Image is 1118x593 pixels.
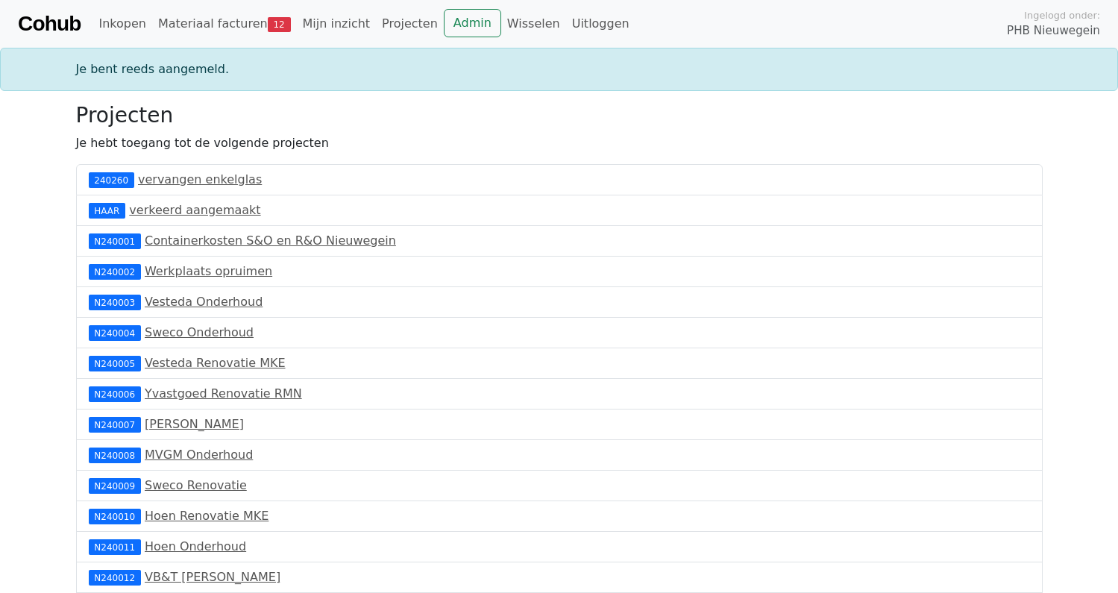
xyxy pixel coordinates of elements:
div: 240260 [89,172,134,187]
div: HAAR [89,203,126,218]
a: Containerkosten S&O en R&O Nieuwegein [145,233,396,248]
a: verkeerd aangemaakt [129,203,260,217]
div: N240010 [89,509,141,524]
a: Vesteda Onderhoud [145,295,263,309]
a: Mijn inzicht [297,9,377,39]
div: Je bent reeds aangemeld. [67,60,1052,78]
div: N240009 [89,478,141,493]
div: N240004 [89,325,141,340]
a: Sweco Onderhoud [145,325,254,339]
a: Hoen Onderhoud [145,539,246,553]
p: Je hebt toegang tot de volgende projecten [76,134,1043,152]
a: Hoen Renovatie MKE [145,509,268,523]
div: N240003 [89,295,141,310]
div: N240005 [89,356,141,371]
div: N240006 [89,386,141,401]
span: 12 [268,17,291,32]
div: N240007 [89,417,141,432]
div: N240002 [89,264,141,279]
a: Projecten [376,9,444,39]
a: Wisselen [501,9,566,39]
div: N240012 [89,570,141,585]
span: Ingelogd onder: [1024,8,1100,22]
a: Yvastgoed Renovatie RMN [145,386,302,401]
a: vervangen enkelglas [138,172,262,186]
h3: Projecten [76,103,1043,128]
a: Materiaal facturen12 [152,9,297,39]
a: Vesteda Renovatie MKE [145,356,286,370]
a: Werkplaats opruimen [145,264,272,278]
a: Uitloggen [566,9,635,39]
a: VB&T [PERSON_NAME] [145,570,280,584]
span: PHB Nieuwegein [1007,22,1100,40]
div: N240011 [89,539,141,554]
a: Inkopen [92,9,151,39]
div: N240008 [89,448,141,462]
div: N240001 [89,233,141,248]
a: Cohub [18,6,81,42]
a: MVGM Onderhoud [145,448,253,462]
a: Admin [444,9,501,37]
a: Sweco Renovatie [145,478,247,492]
a: [PERSON_NAME] [145,417,244,431]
